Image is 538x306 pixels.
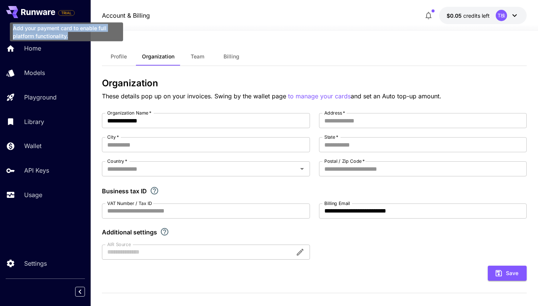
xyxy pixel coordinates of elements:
iframe: Chat Widget [500,270,538,306]
span: Organization [142,53,174,60]
nav: breadcrumb [102,11,150,20]
label: Country [107,158,127,164]
span: Team [191,53,204,60]
button: $0.05T株 [439,7,527,24]
p: Settings [24,259,47,268]
span: $0.05 [447,12,463,19]
span: These details pop up on your invoices. Swing by the wallet page [102,92,288,100]
span: Profile [111,53,127,60]
label: Billing Email [324,200,350,207]
p: Additional settings [102,228,157,237]
label: Address [324,110,345,116]
h3: Organization [102,78,527,89]
label: City [107,134,119,140]
p: Home [24,44,41,53]
p: Models [24,68,45,77]
p: Library [24,117,44,126]
span: Add your payment card to enable full platform functionality. [58,8,75,17]
div: Add your payment card to enable full platform functionality. [10,23,123,41]
label: Organization Name [107,110,151,116]
button: Open [297,164,307,174]
div: $0.05 [447,12,490,20]
label: State [324,134,338,140]
p: Usage [24,190,42,199]
div: チャットウィジェット [500,270,538,306]
button: Collapse sidebar [75,287,85,297]
p: API Keys [24,166,49,175]
span: credits left [463,12,490,19]
p: Business tax ID [102,187,147,196]
svg: Explore additional customization settings [160,227,169,236]
label: VAT Number / Tax ID [107,200,152,207]
button: Save [488,266,527,281]
div: T株 [496,10,507,21]
span: Billing [224,53,239,60]
div: Collapse sidebar [81,285,91,298]
label: AIR Source [107,241,131,248]
span: TRIAL [59,10,74,16]
p: Playground [24,93,57,102]
svg: If you are a business tax registrant, please enter your business tax ID here. [150,186,159,195]
a: Account & Billing [102,11,150,20]
p: Wallet [24,141,42,150]
span: and set an Auto top-up amount. [351,92,441,100]
label: Postal / Zip Code [324,158,365,164]
button: to manage your cards [288,92,351,101]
